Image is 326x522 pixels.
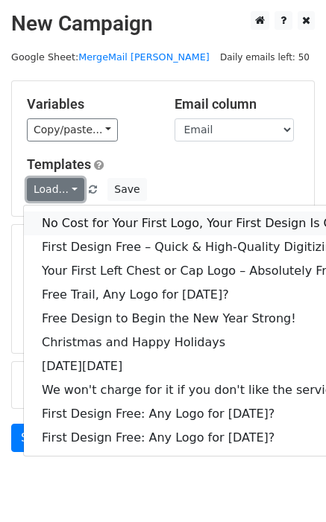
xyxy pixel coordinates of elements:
span: Daily emails left: 50 [215,49,315,66]
a: Load... [27,178,84,201]
a: Send [11,424,60,452]
h2: New Campaign [11,11,315,36]
a: Daily emails left: 50 [215,51,315,63]
small: Google Sheet: [11,51,210,63]
h5: Variables [27,96,152,112]
a: Copy/paste... [27,118,118,141]
iframe: Chat Widget [251,451,326,522]
h5: Email column [175,96,300,112]
a: MergeMail [PERSON_NAME] [78,51,210,63]
a: Templates [27,156,91,172]
button: Save [107,178,146,201]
